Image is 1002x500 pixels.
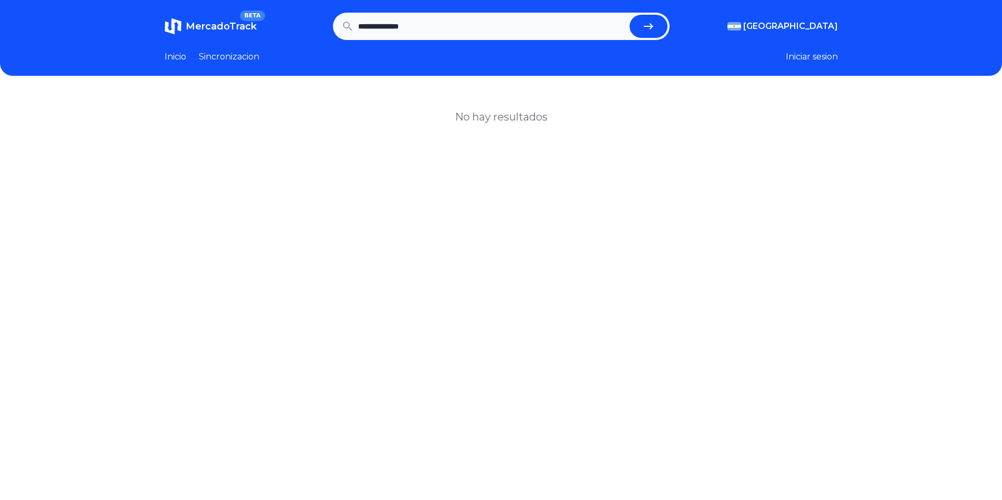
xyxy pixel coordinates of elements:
[727,22,741,31] img: Argentina
[165,18,257,35] a: MercadoTrackBETA
[165,18,181,35] img: MercadoTrack
[743,20,838,33] span: [GEOGRAPHIC_DATA]
[199,51,259,63] a: Sincronizacion
[165,51,186,63] a: Inicio
[786,51,838,63] button: Iniciar sesion
[186,21,257,32] span: MercadoTrack
[727,20,838,33] button: [GEOGRAPHIC_DATA]
[240,11,265,21] span: BETA
[455,109,548,124] h1: No hay resultados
